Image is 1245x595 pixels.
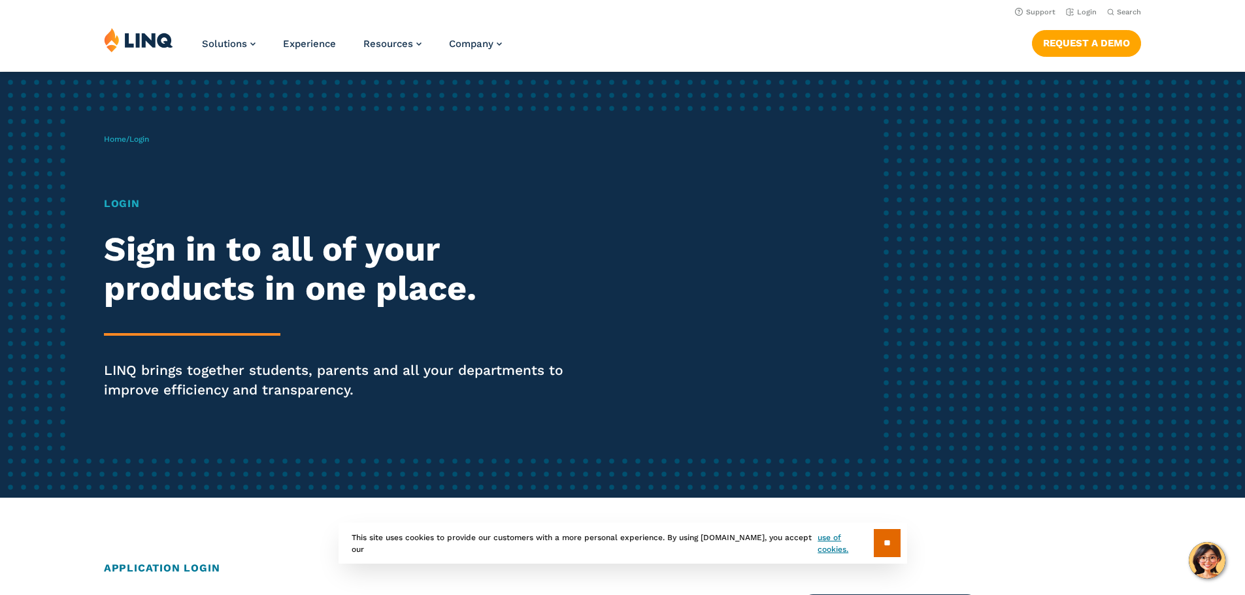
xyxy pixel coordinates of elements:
[202,27,502,71] nav: Primary Navigation
[129,135,149,144] span: Login
[363,38,422,50] a: Resources
[818,532,873,555] a: use of cookies.
[1189,542,1225,579] button: Hello, have a question? Let’s chat.
[1107,7,1141,17] button: Open Search Bar
[104,135,149,144] span: /
[104,135,126,144] a: Home
[449,38,502,50] a: Company
[1032,30,1141,56] a: Request a Demo
[339,523,907,564] div: This site uses cookies to provide our customers with a more personal experience. By using [DOMAIN...
[202,38,247,50] span: Solutions
[1117,8,1141,16] span: Search
[104,361,584,400] p: LINQ brings together students, parents and all your departments to improve efficiency and transpa...
[104,230,584,308] h2: Sign in to all of your products in one place.
[449,38,493,50] span: Company
[283,38,336,50] a: Experience
[1032,27,1141,56] nav: Button Navigation
[104,27,173,52] img: LINQ | K‑12 Software
[1066,8,1097,16] a: Login
[363,38,413,50] span: Resources
[104,196,584,212] h1: Login
[1015,8,1055,16] a: Support
[202,38,256,50] a: Solutions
